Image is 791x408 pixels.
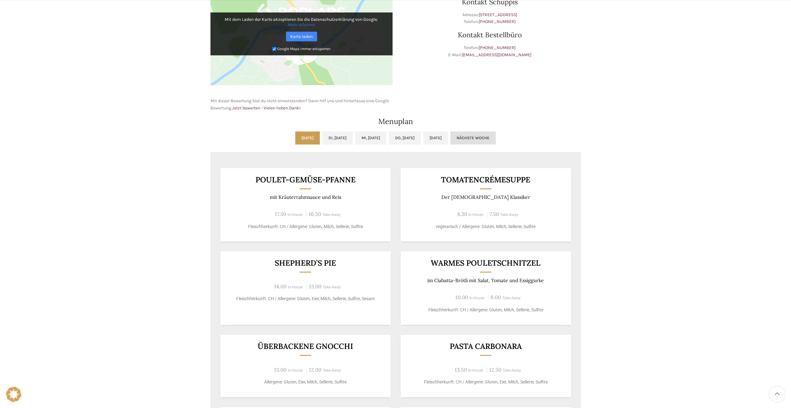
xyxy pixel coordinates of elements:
[309,366,321,373] span: 12.00
[500,213,518,217] span: Take-Away
[287,213,303,217] span: In-House
[228,296,383,302] p: Fleischherkunft: CH / Allergene: Gluten, Eier, Milch, Sellerie, Sulfite, Sesam
[468,368,483,373] span: In-House
[288,368,303,373] span: In-House
[479,19,516,24] a: [PHONE_NUMBER]
[322,131,353,144] a: Di, [DATE]
[228,194,383,200] p: mit Kräuterrahmsauce und Reis
[502,296,521,300] span: Take-Away
[288,285,303,289] span: In-House
[322,213,341,217] span: Take-Away
[389,131,421,144] a: Do, [DATE]
[408,342,563,350] h3: Pasta Carbonara
[490,294,501,301] span: 9.00
[489,366,501,373] span: 12.50
[228,176,383,184] h3: Poulet-Gemüse-Pfanne
[457,211,467,218] span: 8.30
[399,44,581,58] p: Telefon: E-Mail:
[286,32,317,41] a: Karte laden
[215,17,388,27] p: Mit dem Laden der Karte akzeptieren Sie die Datenschutzerklärung von Google.
[295,131,320,144] a: [DATE]
[423,131,448,144] a: [DATE]
[399,31,581,38] h3: Kontakt Bestellbüro
[408,223,563,230] p: vegetarisch / Allergene: Gluten, Milch, Sellerie, Sulfite
[288,22,315,27] a: Mehr erfahren
[408,379,563,385] p: Fleischherkunft: CH / Allergene: Gluten, Eier, Milch, Sellerie, Sulfite
[408,194,563,200] p: Der [DEMOGRAPHIC_DATA] Klassiker
[408,259,563,267] h3: Warmes Pouletschnitzel
[272,47,276,51] input: Google Maps immer entsperren
[399,11,581,25] p: Adresse: Telefon:
[274,366,287,373] span: 13.00
[309,211,321,218] span: 16.50
[450,131,496,144] a: Nächste Woche
[469,296,485,300] span: In-House
[455,366,467,373] span: 13.50
[228,342,383,350] h3: Überbackene Gnocchi
[408,307,563,313] p: Fleischherkunft: CH / Allergene: Gluten, Milch, Sellerie, Sulfite
[769,386,785,402] a: Scroll to top button
[503,368,521,373] span: Take-Away
[468,213,484,217] span: In-House
[323,368,341,373] span: Take-Away
[228,223,383,230] p: Fleischherkunft: CH / Allergene: Gluten, Milch, Sellerie, Sulfite
[228,259,383,267] h3: Shepherd’s Pie
[408,277,563,283] p: im Ciabatta-Brötli mit Salat, Tomate und Essiggurke
[232,105,301,111] a: Jetzt bewerten - Vielen lieben Dank!
[355,131,386,144] a: Mi, [DATE]
[455,294,468,301] span: 10.00
[479,45,516,50] a: [PHONE_NUMBER]
[309,283,321,290] span: 13.00
[275,211,286,218] span: 17.50
[228,379,383,385] p: Allergene: Gluten, Eier, Milch, Sellerie, Sulfite
[479,12,517,17] a: [STREET_ADDRESS]
[323,285,341,289] span: Take-Away
[408,176,563,184] h3: Tomatencrémesuppe
[490,211,499,218] span: 7.50
[462,52,531,57] a: [EMAIL_ADDRESS][DOMAIN_NAME]
[210,118,581,125] h2: Menuplan
[210,98,393,112] p: Mit dieser Bewertung bist du nicht einverstanden? Dann hilf uns und hinterlasse eine Google Bewer...
[277,47,330,51] small: Google Maps immer entsperren
[274,283,287,290] span: 14.00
